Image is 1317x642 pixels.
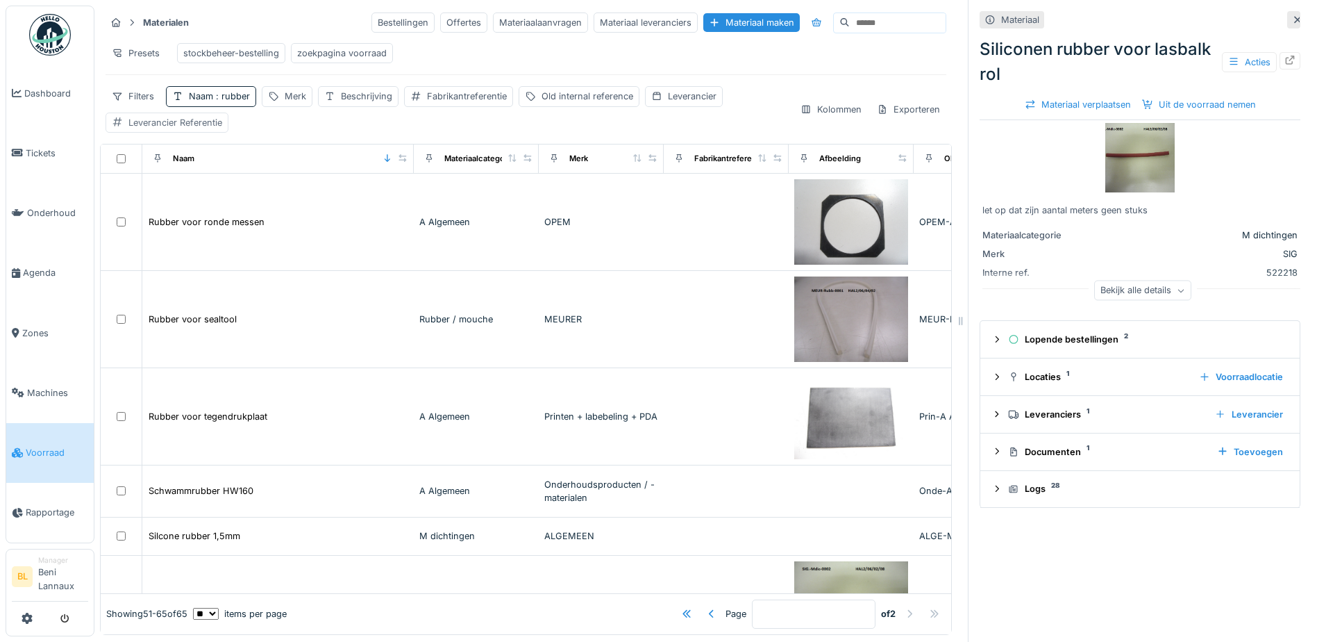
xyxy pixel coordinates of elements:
[183,47,279,60] div: stockbeheer-bestelling
[26,147,88,160] span: Tickets
[213,91,250,101] span: : rubber
[980,37,1300,87] div: Siliconen rubber voor lasbalk rol
[6,483,94,543] a: Rapportage
[1193,368,1289,386] div: Voorraadlocatie
[6,63,94,123] a: Dashboard
[149,313,237,326] div: Rubber voor sealtool
[794,99,868,120] div: Kolommen
[38,555,88,598] li: Beni Lannaux
[881,607,896,620] strong: of 2
[668,90,716,103] div: Leverancier
[544,410,658,423] div: Printen + labebeling + PDA
[419,484,533,497] div: A Algemeen
[986,439,1294,465] summary: Documenten1Toevoegen
[6,123,94,183] a: Tickets
[24,87,88,100] span: Dashboard
[419,215,533,229] div: A Algemeen
[27,386,88,400] span: Machines
[297,47,387,60] div: zoekpagina voorraad
[149,484,253,497] div: Schwammrubber HW160
[341,90,392,103] div: Beschrijving
[106,86,160,106] div: Filters
[173,153,194,165] div: Naam
[919,529,1033,543] div: ALGE-Mdic-0008
[38,555,88,566] div: Manager
[1008,408,1204,421] div: Leveranciers
[982,266,1087,279] div: Interne ref.
[944,153,1027,165] div: Old internal reference
[542,90,633,103] div: Old internal reference
[1008,370,1188,384] div: Locaties
[1136,95,1261,114] div: Uit de voorraad nemen
[427,90,507,103] div: Fabrikantreferentie
[371,13,435,33] div: Bestellingen
[1001,13,1039,26] div: Materiaal
[544,478,658,504] div: Onderhoudsproducten / - materialen
[919,410,1033,423] div: Prin-A Al-0024
[6,363,94,422] a: Machines
[1008,445,1206,459] div: Documenten
[106,607,187,620] div: Showing 51 - 65 of 65
[26,506,88,519] span: Rapportage
[919,484,1033,497] div: Onde-A Al-0006
[982,247,1087,261] div: Merk
[189,90,250,103] div: Naam
[594,13,698,33] div: Materiaal leveranciers
[1019,95,1136,114] div: Materiaal verplaatsen
[794,277,908,362] img: Rubber voor sealtool
[149,215,265,229] div: Rubber voor ronde messen
[6,183,94,243] a: Onderhoud
[106,43,166,63] div: Presets
[29,14,71,56] img: Badge_color-CXgf-gQk.svg
[440,13,487,33] div: Offertes
[694,153,766,165] div: Fabrikantreferentie
[986,364,1294,390] summary: Locaties1Voorraadlocatie
[137,16,194,29] strong: Materialen
[1222,52,1277,72] div: Acties
[493,13,588,33] div: Materiaalaanvragen
[419,410,533,423] div: A Algemeen
[919,215,1033,229] div: OPEM-A Al-0071
[1092,229,1298,242] div: M dichtingen
[6,243,94,303] a: Agenda
[871,99,946,120] div: Exporteren
[794,179,908,265] img: Rubber voor ronde messen
[569,153,588,165] div: Merk
[419,529,533,543] div: M dichtingen
[794,374,908,459] img: Rubber voor tegendrukplaat
[544,529,658,543] div: ALGEMEEN
[1209,405,1289,424] div: Leverancier
[1008,482,1283,495] div: Logs
[12,566,33,587] li: BL
[419,313,533,326] div: Rubber / mouche
[986,477,1294,502] summary: Logs28
[1211,443,1289,461] div: Toevoegen
[12,555,88,602] a: BL ManagerBeni Lannaux
[1008,333,1283,346] div: Lopende bestellingen
[128,116,222,129] div: Leverancier Referentie
[544,215,658,229] div: OPEM
[26,446,88,459] span: Voorraad
[725,607,746,620] div: Page
[1092,266,1298,279] div: 522218
[285,90,306,103] div: Merk
[703,13,800,32] div: Materiaal maken
[149,410,267,423] div: Rubber voor tegendrukplaat
[6,303,94,363] a: Zones
[544,313,658,326] div: MEURER
[982,229,1087,242] div: Materiaalcategorie
[23,266,88,279] span: Agenda
[193,607,287,620] div: items per page
[986,327,1294,352] summary: Lopende bestellingen2
[149,529,240,543] div: Silcone rubber 1,5mm
[6,423,94,483] a: Voorraad
[1094,281,1191,301] div: Bekijk alle details
[27,206,88,220] span: Onderhoud
[982,204,1298,217] div: let op dat zijn aantal meters geen stuks
[22,327,88,340] span: Zones
[819,153,861,165] div: Afbeelding
[919,313,1033,326] div: MEUR-Rubb-0001
[444,153,514,165] div: Materiaalcategorie
[1092,247,1298,261] div: SIG
[986,402,1294,427] summary: Leveranciers1Leverancier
